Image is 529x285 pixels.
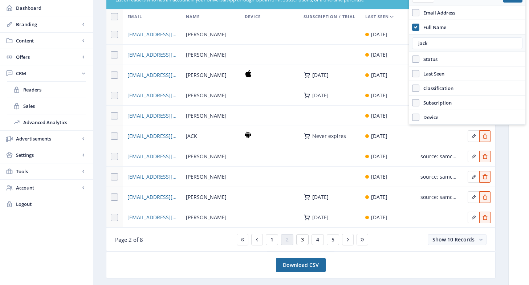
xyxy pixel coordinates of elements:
div: [DATE] [312,72,329,78]
a: Edit page [468,172,479,179]
a: Edit page [479,193,491,200]
span: Name [186,12,200,21]
a: Edit page [468,213,479,220]
a: [EMAIL_ADDRESS][DOMAIN_NAME] [127,152,178,161]
div: source: samcart-purchase [420,193,457,201]
a: Edit page [479,213,491,220]
a: [EMAIL_ADDRESS][DOMAIN_NAME] [127,91,178,100]
span: 2 [286,237,289,243]
span: [PERSON_NAME] [186,111,227,120]
a: Edit page [468,193,479,200]
div: [DATE] [371,193,387,201]
a: Sales [7,98,86,114]
div: Never expires [312,133,346,139]
span: Logout [16,200,87,208]
span: Offers [16,53,80,61]
a: [EMAIL_ADDRESS][DOMAIN_NAME] [127,172,178,181]
a: Edit page [479,152,491,159]
span: Content [16,37,80,44]
span: 4 [316,237,319,243]
div: [DATE] [371,172,387,181]
span: CRM [16,70,80,77]
span: Email Address [419,8,455,17]
a: Edit page [479,172,491,179]
span: 1 [270,237,273,243]
span: Status [419,55,438,64]
button: 2 [281,234,293,245]
a: [EMAIL_ADDRESS][DOMAIN_NAME] [127,193,178,201]
span: Last Seen [365,12,389,21]
span: Classification [419,84,453,93]
span: 3 [301,237,304,243]
span: Email [127,12,142,21]
a: [EMAIL_ADDRESS][DOMAIN_NAME] [127,71,178,80]
a: [EMAIL_ADDRESS][DOMAIN_NAME] [127,132,178,141]
span: Last Seen [419,69,444,78]
span: Advertisements [16,135,80,142]
div: [DATE] [371,30,387,39]
button: 1 [266,234,278,245]
div: [DATE] [371,213,387,222]
span: [PERSON_NAME] [186,213,227,222]
span: Device [245,12,261,21]
span: Show 10 Records [432,236,475,243]
div: source: samcart-purchase [420,152,457,161]
div: source: samcart-purchase [420,172,457,181]
div: [DATE] [312,194,329,200]
button: Show 10 Records [428,234,487,245]
span: Account [16,184,80,191]
div: [DATE] [312,93,329,98]
a: [EMAIL_ADDRESS][DOMAIN_NAME] [127,213,178,222]
span: Subscription / Trial [304,12,355,21]
span: [PERSON_NAME] [186,91,227,100]
span: Sales [23,102,86,110]
a: Advanced Analytics [7,114,86,130]
span: Page 2 of 8 [115,236,143,243]
a: [EMAIL_ADDRESS][DOMAIN_NAME] [127,30,178,39]
div: [DATE] [371,152,387,161]
div: [DATE] [371,50,387,59]
span: Settings [16,151,80,159]
div: [DATE] [371,91,387,100]
span: [PERSON_NAME] [186,193,227,201]
a: Readers [7,82,86,98]
span: Dashboard [16,4,87,12]
a: Download CSV [276,258,326,272]
span: 5 [331,237,334,243]
button: 3 [296,234,309,245]
a: Edit page [468,152,479,159]
span: [PERSON_NAME] [186,30,227,39]
a: Edit page [479,132,491,139]
a: [EMAIL_ADDRESS][DOMAIN_NAME] [127,50,178,59]
a: Edit page [468,132,479,139]
span: [PERSON_NAME] [186,50,227,59]
span: Readers [23,86,86,93]
span: [PERSON_NAME] [186,172,227,181]
a: [EMAIL_ADDRESS][DOMAIN_NAME] [127,111,178,120]
div: [DATE] [371,111,387,120]
span: Full Name [419,23,446,32]
span: Tools [16,168,80,175]
button: 4 [312,234,324,245]
button: 5 [327,234,339,245]
span: [PERSON_NAME] [186,71,227,80]
span: Advanced Analytics [23,119,86,126]
span: Branding [16,21,80,28]
span: JACK [186,132,197,141]
div: [DATE] [312,215,329,220]
span: Subscription [419,98,452,107]
div: [DATE] [371,71,387,80]
span: [PERSON_NAME] [186,152,227,161]
span: Device [419,113,438,122]
div: [DATE] [371,132,387,141]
